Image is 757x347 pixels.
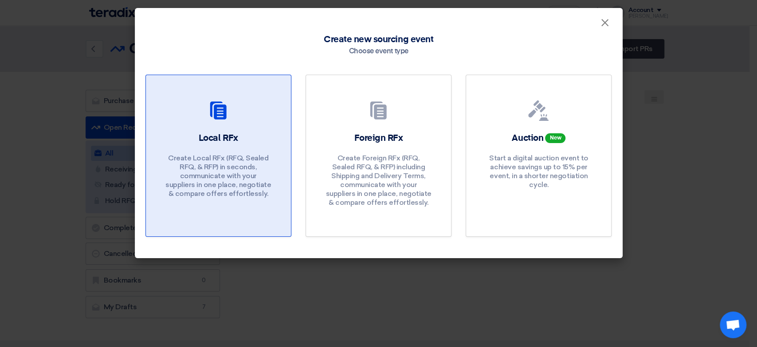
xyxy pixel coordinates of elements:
p: Start a digital auction event to achieve savings up to 15% per event, in a shorter negotiation cy... [486,154,592,189]
button: Close [593,14,616,32]
span: × [600,16,609,34]
a: Auction New Start a digital auction event to achieve savings up to 15% per event, in a shorter ne... [466,75,612,237]
a: Local RFx Create Local RFx (RFQ, Sealed RFQ, & RFP) in seconds, communicate with your suppliers i... [145,75,291,237]
span: Auction [512,134,543,143]
span: New [545,133,565,143]
a: Open chat [720,311,746,338]
h2: Local RFx [199,132,238,144]
h2: Foreign RFx [354,132,403,144]
a: Foreign RFx Create Foreign RFx (RFQ, Sealed RFQ, & RFP) including Shipping and Delivery Terms, co... [306,75,451,237]
span: Create new sourcing event [324,33,433,46]
p: Create Foreign RFx (RFQ, Sealed RFQ, & RFP) including Shipping and Delivery Terms, communicate wi... [325,154,431,207]
p: Create Local RFx (RFQ, Sealed RFQ, & RFP) in seconds, communicate with your suppliers in one plac... [165,154,271,198]
div: Choose event type [349,46,408,57]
